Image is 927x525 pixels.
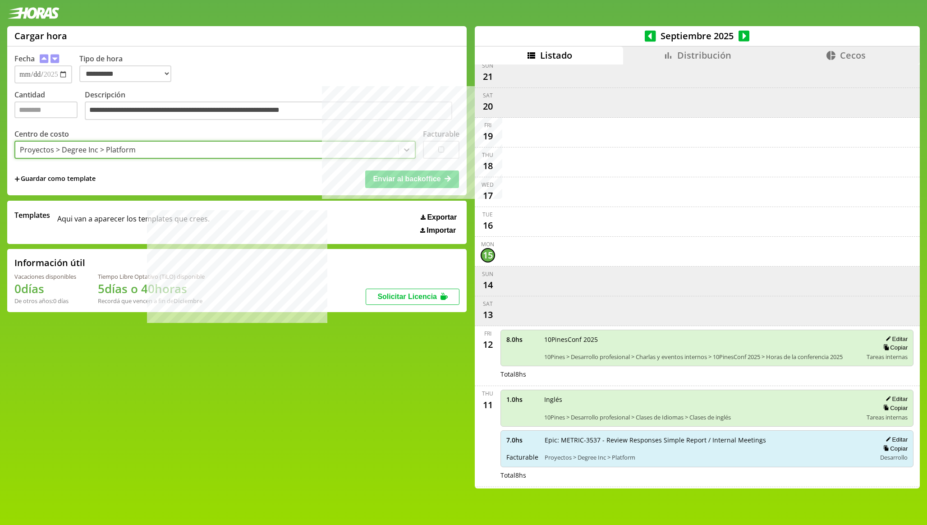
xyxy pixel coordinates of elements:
[881,445,908,452] button: Copiar
[14,210,50,220] span: Templates
[475,64,920,488] div: scrollable content
[484,121,491,129] div: Fri
[484,330,491,337] div: Fri
[85,90,459,123] label: Descripción
[85,101,452,120] textarea: Descripción
[481,397,495,412] div: 11
[14,30,67,42] h1: Cargar hora
[14,257,85,269] h2: Información útil
[482,211,493,218] div: Tue
[481,240,494,248] div: Mon
[481,278,495,292] div: 14
[7,7,60,19] img: logotipo
[481,308,495,322] div: 13
[79,65,171,82] select: Tipo de hora
[867,353,908,361] span: Tareas internas
[14,297,76,305] div: De otros años: 0 días
[544,413,861,421] span: 10Pines > Desarrollo profesional > Clases de Idiomas > Clases de inglés
[883,395,908,403] button: Editar
[481,99,495,114] div: 20
[482,62,493,69] div: Sun
[883,335,908,343] button: Editar
[482,270,493,278] div: Sun
[483,300,493,308] div: Sat
[14,281,76,297] h1: 0 días
[483,92,493,99] div: Sat
[840,49,866,61] span: Cecos
[506,436,538,444] span: 7.0 hs
[418,213,459,222] button: Exportar
[365,170,459,188] button: Enviar al backoffice
[20,145,136,155] div: Proyectos > Degree Inc > Platform
[506,453,538,461] span: Facturable
[544,353,861,361] span: 10Pines > Desarrollo profesional > Charlas y eventos internos > 10PinesConf 2025 > Horas de la co...
[500,370,914,378] div: Total 8 hs
[482,390,493,397] div: Thu
[481,129,495,143] div: 19
[656,30,739,42] span: Septiembre 2025
[481,248,495,262] div: 15
[423,129,459,139] label: Facturable
[14,129,69,139] label: Centro de costo
[481,69,495,84] div: 21
[545,436,870,444] span: Epic: METRIC-3537 - Review Responses Simple Report / Internal Meetings
[880,453,908,461] span: Desarrollo
[481,218,495,233] div: 16
[427,213,457,221] span: Exportar
[57,210,210,235] span: Aqui van a aparecer los templates que crees.
[881,404,908,412] button: Copiar
[482,151,493,159] div: Thu
[98,297,205,305] div: Recordá que vencen a fin de
[545,453,870,461] span: Proyectos > Degree Inc > Platform
[881,344,908,351] button: Copiar
[482,181,494,189] div: Wed
[98,281,205,297] h1: 5 días o 40 horas
[14,174,96,184] span: +Guardar como template
[14,101,78,118] input: Cantidad
[540,49,572,61] span: Listado
[867,413,908,421] span: Tareas internas
[506,395,538,404] span: 1.0 hs
[883,436,908,443] button: Editar
[481,337,495,352] div: 12
[481,159,495,173] div: 18
[506,335,538,344] span: 8.0 hs
[544,395,861,404] span: Inglés
[427,226,456,235] span: Importar
[14,174,20,184] span: +
[500,471,914,479] div: Total 8 hs
[174,297,202,305] b: Diciembre
[14,90,85,123] label: Cantidad
[544,335,861,344] span: 10PinesConf 2025
[481,189,495,203] div: 17
[98,272,205,281] div: Tiempo Libre Optativo (TiLO) disponible
[79,54,179,83] label: Tipo de hora
[14,54,35,64] label: Fecha
[377,293,437,300] span: Solicitar Licencia
[677,49,731,61] span: Distribución
[14,272,76,281] div: Vacaciones disponibles
[373,175,441,183] span: Enviar al backoffice
[366,289,459,305] button: Solicitar Licencia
